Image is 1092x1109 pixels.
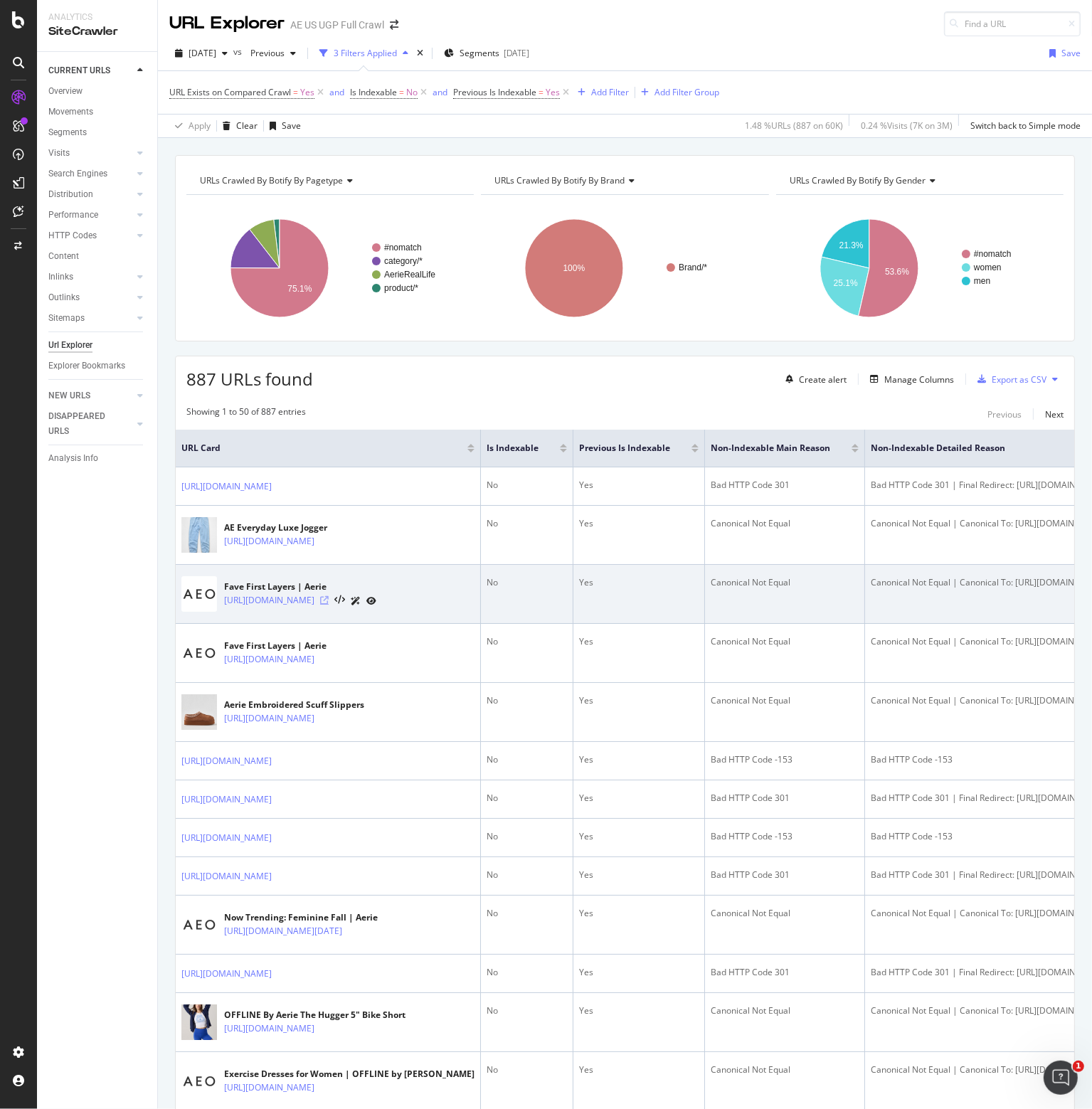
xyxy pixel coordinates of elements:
[944,11,1081,36] input: Find a URL
[711,907,859,920] div: Canonical Not Equal
[169,86,291,98] span: URL Exists on Compared Crawl
[487,966,567,979] div: No
[579,1063,699,1076] div: Yes
[224,699,376,711] div: Aerie Embroidered Scuff Slippers
[217,115,258,137] button: Clear
[711,694,859,707] div: Canonical Not Equal
[224,711,314,726] a: [URL][DOMAIN_NAME]
[384,256,423,266] text: category/*
[320,596,329,605] a: Visit Online Page
[481,206,765,330] svg: A chart.
[181,792,272,807] a: [URL][DOMAIN_NAME]
[264,115,301,137] button: Save
[366,593,376,608] a: URL Inspection
[48,146,70,161] div: Visits
[494,174,625,186] span: URLs Crawled By Botify By brand
[711,792,859,805] div: Bad HTTP Code 301
[487,830,567,843] div: No
[711,1004,859,1017] div: Canonical Not Equal
[776,206,1060,330] svg: A chart.
[48,146,133,161] a: Visits
[300,83,314,102] span: Yes
[539,86,544,98] span: =
[563,263,585,273] text: 100%
[224,911,404,924] div: Now Trending: Feminine Fall | Aerie
[48,105,93,120] div: Movements
[48,228,133,243] a: HTTP Codes
[236,120,258,132] div: Clear
[987,405,1022,423] button: Previous
[579,517,699,530] div: Yes
[711,517,859,530] div: Canonical Not Equal
[48,125,87,140] div: Segments
[787,169,1051,192] h4: URLs Crawled By Botify By gender
[972,368,1046,391] button: Export as CSV
[591,86,629,98] div: Add Filter
[48,290,133,305] a: Outlinks
[635,84,719,101] button: Add Filter Group
[181,754,272,768] a: [URL][DOMAIN_NAME]
[546,83,560,102] span: Yes
[579,830,699,843] div: Yes
[711,576,859,589] div: Canonical Not Equal
[487,1004,567,1017] div: No
[186,405,306,423] div: Showing 1 to 50 of 887 entries
[1044,1061,1078,1095] iframe: Intercom live chat
[487,635,567,648] div: No
[224,1009,405,1022] div: OFFLINE By Aerie The Hugger 5" Bike Short
[48,311,85,326] div: Sitemaps
[287,284,312,294] text: 75.1%
[334,595,345,605] button: View HTML Source
[48,105,147,120] a: Movements
[224,924,342,938] a: [URL][DOMAIN_NAME][DATE]
[48,208,98,223] div: Performance
[224,652,314,667] a: [URL][DOMAIN_NAME]
[48,409,133,439] a: DISAPPEARED URLS
[579,479,699,492] div: Yes
[48,208,133,223] a: Performance
[48,270,73,285] div: Inlinks
[487,1063,567,1076] div: No
[1061,47,1081,59] div: Save
[711,869,859,881] div: Bad HTTP Code 301
[487,792,567,805] div: No
[48,388,90,403] div: NEW URLS
[799,373,847,386] div: Create alert
[833,278,857,288] text: 25.1%
[487,753,567,766] div: No
[579,966,699,979] div: Yes
[384,270,435,280] text: AerieRealLife
[414,46,426,60] div: times
[48,338,92,353] div: Url Explorer
[350,86,397,98] span: Is Indexable
[48,63,133,78] a: CURRENT URLS
[48,451,147,466] a: Analysis Info
[864,371,954,388] button: Manage Columns
[48,187,133,202] a: Distribution
[48,166,133,181] a: Search Engines
[48,23,146,40] div: SiteCrawler
[1073,1061,1084,1072] span: 1
[861,120,953,132] div: 0.24 % Visits ( 7K on 3M )
[282,120,301,132] div: Save
[48,451,98,466] div: Analysis Info
[224,1068,475,1081] div: Exercise Dresses for Women | OFFLINE by [PERSON_NAME]
[189,120,211,132] div: Apply
[48,84,83,99] div: Overview
[48,290,80,305] div: Outlinks
[1044,42,1081,65] button: Save
[48,249,79,264] div: Content
[186,206,470,330] svg: A chart.
[48,63,110,78] div: CURRENT URLS
[992,373,1046,386] div: Export as CSV
[245,47,285,59] span: Previous
[181,479,272,494] a: [URL][DOMAIN_NAME]
[839,240,863,250] text: 21.3%
[711,479,859,492] div: Bad HTTP Code 301
[406,83,418,102] span: No
[711,442,830,455] span: Non-Indexable Main Reason
[390,20,398,30] div: arrow-right-arrow-left
[970,120,1081,132] div: Switch back to Simple mode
